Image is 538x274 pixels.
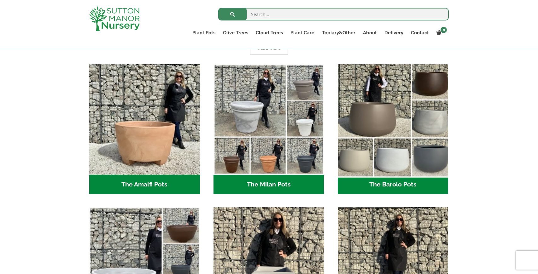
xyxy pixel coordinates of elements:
a: Delivery [381,28,407,37]
a: Visit product category The Barolo Pots [338,64,448,194]
a: Visit product category The Amalfi Pots [89,64,200,194]
img: The Barolo Pots [335,61,451,177]
span: Read more [258,46,281,50]
h2: The Milan Pots [213,175,324,194]
span: 0 [441,27,447,33]
a: Plant Care [287,28,318,37]
a: Visit product category The Milan Pots [213,64,324,194]
a: Plant Pots [189,28,219,37]
h2: The Barolo Pots [338,175,448,194]
img: logo [89,6,140,31]
a: 0 [433,28,449,37]
a: About [359,28,381,37]
a: Olive Trees [219,28,252,37]
img: The Amalfi Pots [89,64,200,175]
input: Search... [218,8,449,20]
a: Contact [407,28,433,37]
a: Topiary&Other [318,28,359,37]
a: Cloud Trees [252,28,287,37]
h2: The Amalfi Pots [89,175,200,194]
img: The Milan Pots [213,64,324,175]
